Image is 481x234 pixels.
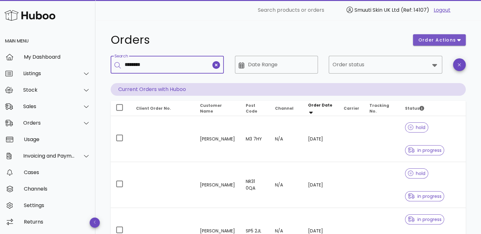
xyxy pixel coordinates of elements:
[23,153,75,159] div: Invoicing and Payments
[369,103,389,114] span: Tracking No.
[246,103,257,114] span: Post Code
[24,202,90,208] div: Settings
[114,54,128,59] label: Search
[405,106,424,111] span: Status
[364,101,400,116] th: Tracking No.
[270,162,303,208] td: N/A
[343,106,359,111] span: Carrier
[23,120,75,126] div: Orders
[408,148,442,153] span: in progress
[24,186,90,192] div: Channels
[408,125,426,130] span: hold
[400,101,466,116] th: Status
[408,171,426,176] span: hold
[24,54,90,60] div: My Dashboard
[413,34,466,46] button: order actions
[303,116,339,162] td: [DATE]
[270,101,303,116] th: Channel
[200,103,222,114] span: Customer Name
[111,83,466,96] p: Current Orders with Huboo
[401,6,429,14] span: (Ref: 14107)
[354,6,399,14] span: Smuuti Skin UK Ltd
[24,136,90,142] div: Usage
[23,87,75,93] div: Stock
[303,101,339,116] th: Order Date: Sorted descending. Activate to remove sorting.
[408,194,442,198] span: in progress
[195,101,241,116] th: Customer Name
[4,9,55,22] img: Huboo Logo
[308,102,332,108] span: Order Date
[24,169,90,175] div: Cases
[131,101,195,116] th: Client Order No.
[408,217,442,222] span: in progress
[338,101,364,116] th: Carrier
[270,116,303,162] td: N/A
[136,106,171,111] span: Client Order No.
[275,106,293,111] span: Channel
[111,34,405,46] h1: Orders
[329,56,442,74] div: Order status
[195,162,241,208] td: [PERSON_NAME]
[241,162,270,208] td: NR31 0QA
[212,61,220,69] button: clear icon
[24,219,90,225] div: Returns
[418,37,456,43] span: order actions
[303,162,339,208] td: [DATE]
[195,116,241,162] td: [PERSON_NAME]
[23,70,75,76] div: Listings
[23,103,75,109] div: Sales
[241,101,270,116] th: Post Code
[434,6,450,14] a: Logout
[241,116,270,162] td: M3 7HY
